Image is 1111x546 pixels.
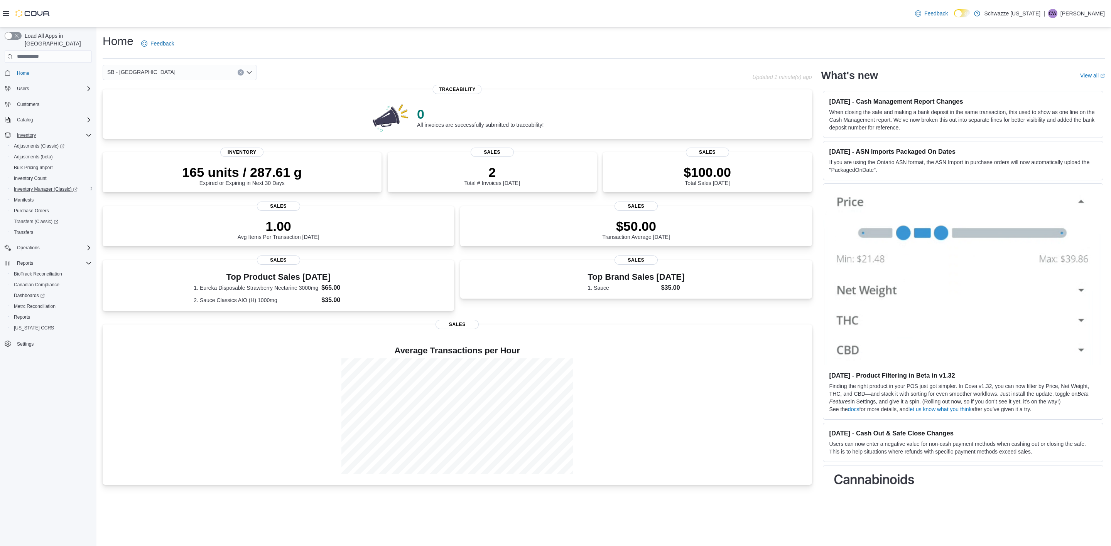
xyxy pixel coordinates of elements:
[14,68,92,78] span: Home
[11,141,92,151] span: Adjustments (Classic)
[954,9,970,17] input: Dark Mode
[8,269,95,279] button: BioTrack Reconciliation
[8,279,95,290] button: Canadian Compliance
[14,218,58,225] span: Transfers (Classic)
[984,9,1040,18] p: Schwazze [US_STATE]
[11,185,81,194] a: Inventory Manager (Classic)
[11,163,56,172] a: Bulk Pricing Import
[17,260,33,266] span: Reports
[14,131,39,140] button: Inventory
[11,228,92,237] span: Transfers
[138,36,177,51] a: Feedback
[14,131,92,140] span: Inventory
[11,291,92,300] span: Dashboards
[11,302,92,311] span: Metrc Reconciliation
[436,320,479,329] span: Sales
[14,69,32,78] a: Home
[14,115,36,124] button: Catalog
[829,429,1097,437] h3: [DATE] - Cash Out & Safe Close Changes
[14,175,47,181] span: Inventory Count
[109,346,806,355] h4: Average Transactions per Hour
[11,291,48,300] a: Dashboards
[14,143,64,149] span: Adjustments (Classic)
[1080,72,1105,79] a: View allExternal link
[2,114,95,125] button: Catalog
[11,174,50,183] a: Inventory Count
[14,292,45,299] span: Dashboards
[2,99,95,110] button: Customers
[14,243,92,252] span: Operations
[14,100,42,109] a: Customers
[17,245,40,251] span: Operations
[11,185,92,194] span: Inventory Manager (Classic)
[417,106,544,122] p: 0
[11,280,62,289] a: Canadian Compliance
[684,165,731,180] p: $100.00
[5,64,92,370] nav: Complex example
[829,371,1097,379] h3: [DATE] - Product Filtering in Beta in v1.32
[14,208,49,214] span: Purchase Orders
[615,202,658,211] span: Sales
[11,269,92,279] span: BioTrack Reconciliation
[14,165,53,171] span: Bulk Pricing Import
[246,69,252,76] button: Open list of options
[17,86,29,92] span: Users
[2,67,95,79] button: Home
[257,202,300,211] span: Sales
[829,148,1097,155] h3: [DATE] - ASN Imports Packaged On Dates
[22,32,92,47] span: Load All Apps in [GEOGRAPHIC_DATA]
[14,282,59,288] span: Canadian Compliance
[17,117,33,123] span: Catalog
[829,440,1097,455] p: Users can now enter a negative value for non-cash payment methods when cashing out or closing the...
[8,195,95,205] button: Manifests
[829,158,1097,174] p: If you are using the Ontario ASN format, the ASN Import in purchase orders will now automatically...
[912,6,951,21] a: Feedback
[14,303,56,309] span: Metrc Reconciliation
[433,85,482,94] span: Traceability
[103,34,133,49] h1: Home
[14,339,37,349] a: Settings
[686,148,729,157] span: Sales
[11,312,92,322] span: Reports
[821,69,878,82] h2: What's new
[8,216,95,227] a: Transfers (Classic)
[602,218,670,240] div: Transaction Average [DATE]
[220,148,263,157] span: Inventory
[1060,9,1105,18] p: [PERSON_NAME]
[11,141,68,151] a: Adjustments (Classic)
[17,341,34,347] span: Settings
[588,272,685,282] h3: Top Brand Sales [DATE]
[194,296,318,304] dt: 2. Sauce Classics AIO (H) 1000mg
[14,186,78,192] span: Inventory Manager (Classic)
[1043,9,1045,18] p: |
[8,141,95,151] a: Adjustments (Classic)
[14,339,92,348] span: Settings
[15,10,50,17] img: Cova
[11,302,59,311] a: Metrc Reconciliation
[14,259,92,268] span: Reports
[14,243,43,252] button: Operations
[2,338,95,349] button: Settings
[1049,9,1057,18] span: CW
[8,205,95,216] button: Purchase Orders
[150,40,174,47] span: Feedback
[321,283,363,292] dd: $65.00
[14,325,54,331] span: [US_STATE] CCRS
[752,74,812,80] p: Updated 1 minute(s) ago
[417,106,544,128] div: All invoices are successfully submitted to traceability!
[321,296,363,305] dd: $35.00
[238,218,319,240] div: Avg Items Per Transaction [DATE]
[8,312,95,323] button: Reports
[14,99,92,109] span: Customers
[8,301,95,312] button: Metrc Reconciliation
[14,154,53,160] span: Adjustments (beta)
[829,405,1097,413] p: See the for more details, and after you’ve given it a try.
[107,67,176,77] span: SB - [GEOGRAPHIC_DATA]
[14,314,30,320] span: Reports
[908,406,971,412] a: let us know what you think
[2,242,95,253] button: Operations
[588,284,658,292] dt: 1. Sauce
[182,165,302,186] div: Expired or Expiring in Next 30 Days
[11,152,56,161] a: Adjustments (beta)
[14,197,34,203] span: Manifests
